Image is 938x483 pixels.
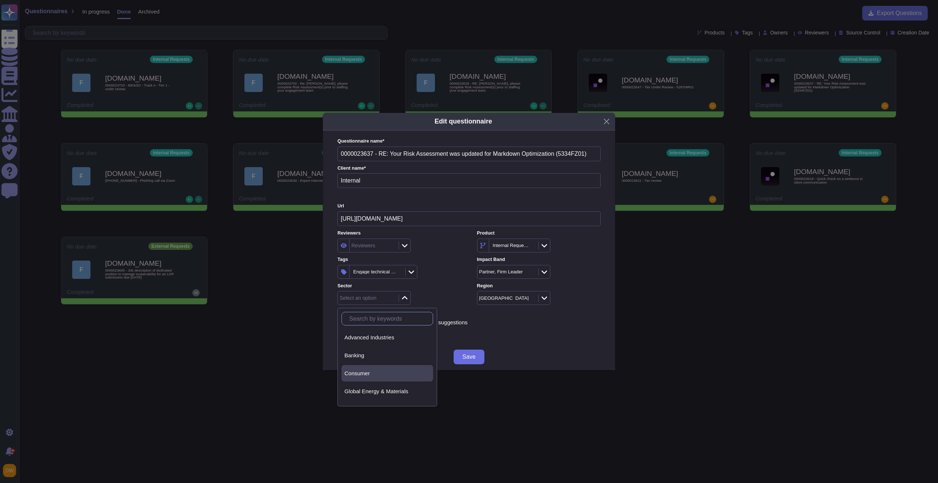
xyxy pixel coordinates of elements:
label: Questionnaire name [337,139,601,144]
input: Online platform url [337,211,601,226]
label: Sector [337,284,461,288]
span: Consumer [344,370,370,377]
label: Region [477,284,601,288]
span: Advanced Industries [344,334,394,341]
div: Banking [344,352,430,359]
h5: Edit questionnaire [435,117,492,126]
label: Tags [337,257,461,262]
input: Enter company name of the client [337,173,601,188]
div: Reviewers [351,243,375,248]
div: Engage technical team [353,269,396,274]
button: Save [454,350,484,364]
div: Select an option [340,295,376,301]
input: Search by keywords [346,312,433,325]
input: Enter questionnaire name [337,147,601,161]
label: Url [337,204,601,209]
label: Client name [337,166,601,171]
span: Banking [344,352,364,359]
div: Advanced Industries [344,334,430,341]
label: Suggestion source control [337,311,601,316]
div: Global Energy & Materials [344,388,430,395]
label: Reviewers [337,231,461,236]
div: Partner, Firm Leader [479,269,523,274]
div: Consumer [344,370,430,377]
div: Insurance [341,401,433,417]
div: Banking [341,347,433,364]
button: Close [601,116,612,127]
div: Global Energy & Materials [341,383,433,399]
div: Advanced Industries [341,329,433,346]
label: Product [477,231,601,236]
label: Impact Band [477,257,601,262]
span: Global Energy & Materials [344,388,408,395]
span: Save [462,354,476,360]
div: Internal Requests [493,243,529,248]
div: Consumer [341,365,433,381]
div: [GEOGRAPHIC_DATA] [479,296,529,301]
